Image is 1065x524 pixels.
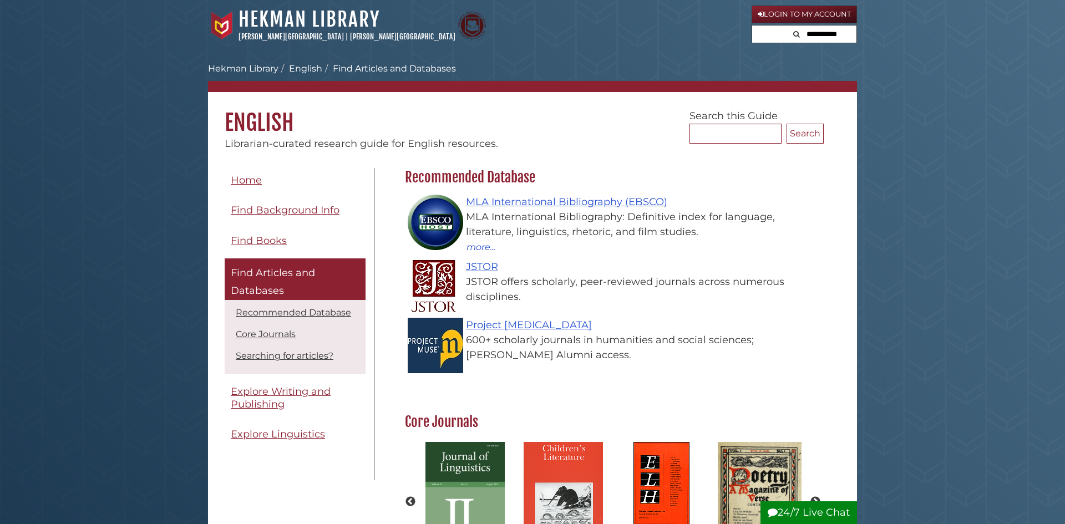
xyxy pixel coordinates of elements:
span: | [346,32,348,41]
h1: English [208,92,857,136]
h2: Core Journals [399,413,824,431]
a: Explore Writing and Publishing [225,379,366,416]
div: MLA International Bibliography: Definitive index for language, literature, linguistics, rhetoric,... [416,210,818,240]
div: JSTOR offers scholarly, peer-reviewed journals across numerous disciplines. [416,274,818,304]
button: 24/7 Live Chat [760,501,857,524]
a: MLA International Bibliography (EBSCO) [466,196,667,208]
a: Explore Linguistics [225,422,366,447]
li: Find Articles and Databases [322,62,456,75]
span: Find Background Info [231,204,339,216]
button: Search [787,124,824,144]
a: JSTOR [466,261,498,273]
img: Calvin Theological Seminary [458,12,486,39]
h2: Recommended Database [399,169,824,186]
span: Explore Linguistics [231,428,325,440]
span: Find Articles and Databases [231,267,315,297]
img: Calvin University [208,12,236,39]
a: English [289,63,322,74]
div: Guide Pages [225,168,366,452]
a: Hekman Library [208,63,278,74]
a: Find Articles and Databases [225,258,366,300]
span: Home [231,174,262,186]
a: Searching for articles? [236,350,333,361]
a: Home [225,168,366,193]
a: Find Books [225,228,366,253]
a: [PERSON_NAME][GEOGRAPHIC_DATA] [350,32,455,41]
a: Recommended Database [236,307,351,318]
span: Find Books [231,235,287,247]
i: Search [793,30,800,38]
button: more... [466,240,496,254]
nav: breadcrumb [208,62,857,92]
a: Find Background Info [225,198,366,223]
a: Project [MEDICAL_DATA] [466,319,592,331]
a: Hekman Library [239,7,380,32]
a: [PERSON_NAME][GEOGRAPHIC_DATA] [239,32,344,41]
span: Librarian-curated research guide for English resources. [225,138,498,150]
span: Explore Writing and Publishing [231,385,331,410]
button: Next [810,496,821,507]
a: Login to My Account [752,6,857,23]
a: Core Journals [236,329,296,339]
button: Search [790,26,803,40]
div: 600+ scholarly journals in humanities and social sciences; [PERSON_NAME] Alumni access. [416,333,818,363]
button: Previous [405,496,416,507]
